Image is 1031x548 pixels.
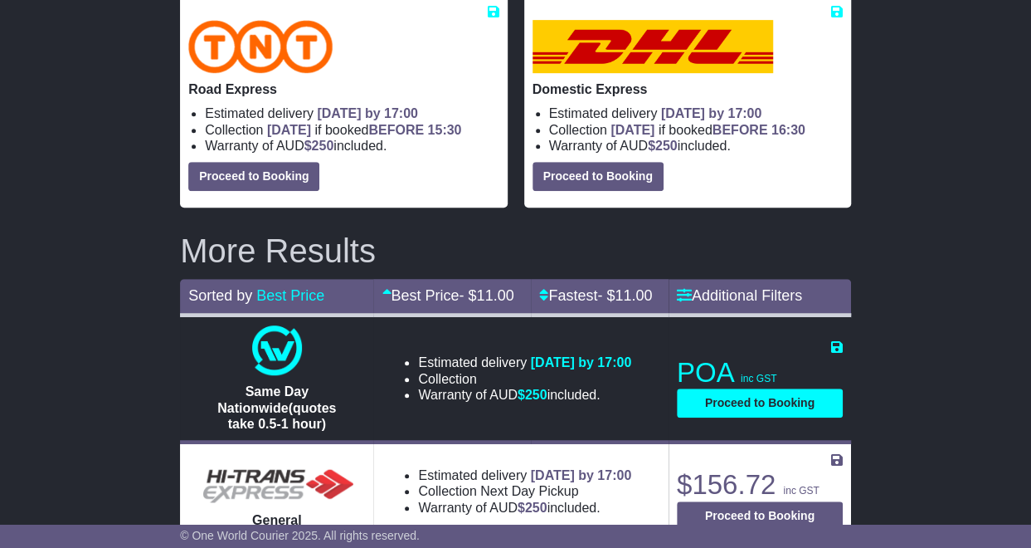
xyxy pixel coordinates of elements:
li: Warranty of AUD included. [418,387,631,403]
span: $ [648,139,678,153]
span: 16:30 [771,123,805,137]
p: Domestic Express [533,81,843,97]
span: if booked [267,123,461,137]
span: [DATE] by 17:00 [317,106,418,120]
li: Estimated delivery [418,467,631,483]
span: - $ [459,287,513,304]
li: Collection [418,371,631,387]
span: [DATE] by 17:00 [661,106,762,120]
span: 11.00 [615,287,652,304]
span: 250 [312,139,334,153]
button: Proceed to Booking [677,502,843,531]
img: HiTrans (Machship): General [194,455,360,504]
span: inc GST [741,373,776,384]
span: [DATE] by 17:00 [531,355,632,369]
span: [DATE] by 17:00 [531,468,632,482]
a: Best Price [256,287,324,304]
span: [DATE] [267,123,311,137]
a: Additional Filters [677,287,802,304]
li: Collection [205,122,498,138]
span: 15:30 [427,123,461,137]
li: Estimated delivery [418,355,631,370]
img: TNT Domestic: Road Express [188,20,333,73]
img: One World Courier: Same Day Nationwide(quotes take 0.5-1 hour) [252,325,302,375]
span: 250 [655,139,678,153]
li: Warranty of AUD included. [418,500,631,516]
a: Best Price- $11.00 [382,287,513,304]
a: Fastest- $11.00 [539,287,652,304]
li: Collection [418,483,631,499]
span: Same Day Nationwide(quotes take 0.5-1 hour) [217,384,336,430]
span: BEFORE [368,123,424,137]
span: [DATE] [610,123,654,137]
span: © One World Courier 2025. All rights reserved. [180,529,420,542]
span: Sorted by [188,287,252,304]
li: Estimated delivery [205,105,498,121]
span: BEFORE [712,123,768,137]
img: DHL: Domestic Express [533,20,773,73]
span: if booked [610,123,805,137]
p: $156.72 [677,468,843,502]
p: Road Express [188,81,498,97]
li: Collection [549,122,843,138]
button: Proceed to Booking [533,162,664,191]
p: POA [677,356,843,389]
button: Proceed to Booking [188,162,319,191]
li: Estimated delivery [549,105,843,121]
span: General [252,513,302,527]
span: Next Day Pickup [480,484,578,498]
span: $ [304,139,334,153]
li: Warranty of AUD included. [205,138,498,154]
h2: More Results [180,232,851,269]
span: $ [518,388,547,402]
li: Warranty of AUD included. [549,138,843,154]
span: - $ [597,287,652,304]
span: 250 [525,501,547,515]
span: 11.00 [476,287,513,304]
span: inc GST [783,485,819,497]
span: $ [518,501,547,515]
button: Proceed to Booking [677,389,843,418]
span: 250 [525,388,547,402]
